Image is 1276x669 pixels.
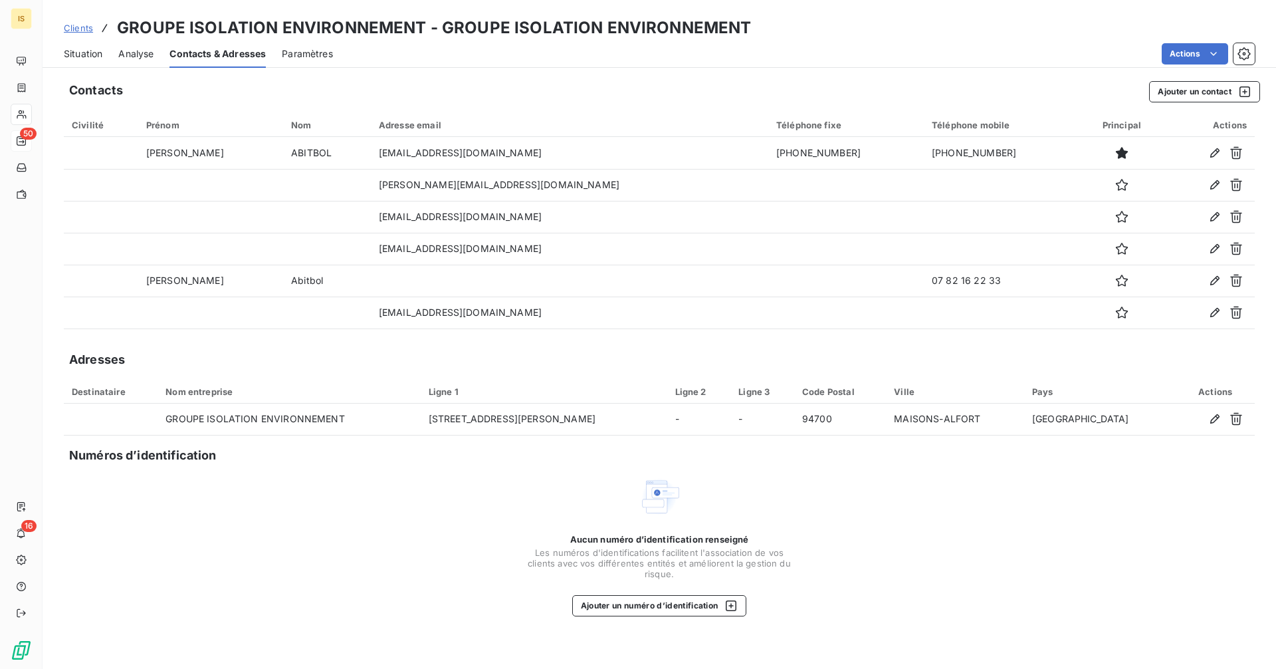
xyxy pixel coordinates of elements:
[64,21,93,35] a: Clients
[371,137,768,169] td: [EMAIL_ADDRESS][DOMAIN_NAME]
[675,386,723,397] div: Ligne 2
[1032,386,1168,397] div: Pays
[21,520,37,532] span: 16
[20,128,37,140] span: 50
[371,233,768,265] td: [EMAIL_ADDRESS][DOMAIN_NAME]
[570,534,749,545] span: Aucun numéro d’identification renseigné
[1149,81,1260,102] button: Ajouter un contact
[429,386,659,397] div: Ligne 1
[1024,404,1176,436] td: [GEOGRAPHIC_DATA]
[138,265,283,297] td: [PERSON_NAME]
[146,120,275,130] div: Prénom
[11,640,32,661] img: Logo LeanPay
[802,386,878,397] div: Code Postal
[776,120,916,130] div: Téléphone fixe
[379,120,760,130] div: Adresse email
[117,16,751,40] h3: GROUPE ISOLATION ENVIRONNEMENT - GROUPE ISOLATION ENVIRONNEMENT
[894,386,1016,397] div: Ville
[572,595,747,616] button: Ajouter un numéro d’identification
[794,404,886,436] td: 94700
[72,120,130,130] div: Civilité
[667,404,731,436] td: -
[64,23,93,33] span: Clients
[282,47,333,61] span: Paramètres
[69,350,125,369] h5: Adresses
[11,8,32,29] div: IS
[730,404,794,436] td: -
[421,404,667,436] td: [STREET_ADDRESS][PERSON_NAME]
[738,386,786,397] div: Ligne 3
[138,137,283,169] td: [PERSON_NAME]
[924,137,1079,169] td: [PHONE_NUMBER]
[1172,120,1247,130] div: Actions
[69,81,123,100] h5: Contacts
[283,137,371,169] td: ABITBOL
[371,297,768,329] td: [EMAIL_ADDRESS][DOMAIN_NAME]
[169,47,266,61] span: Contacts & Adresses
[118,47,154,61] span: Analyse
[72,386,150,397] div: Destinataire
[69,446,217,465] h5: Numéros d’identification
[371,201,768,233] td: [EMAIL_ADDRESS][DOMAIN_NAME]
[886,404,1024,436] td: MAISONS-ALFORT
[64,47,102,61] span: Situation
[768,137,924,169] td: [PHONE_NUMBER]
[638,475,681,518] img: Empty state
[291,120,363,130] div: Nom
[1184,386,1247,397] div: Actions
[165,386,412,397] div: Nom entreprise
[932,120,1071,130] div: Téléphone mobile
[1162,43,1228,65] button: Actions
[371,169,768,201] td: [PERSON_NAME][EMAIL_ADDRESS][DOMAIN_NAME]
[1231,624,1263,656] iframe: Intercom live chat
[283,265,371,297] td: Abitbol
[526,547,792,579] span: Les numéros d'identifications facilitent l'association de vos clients avec vos différentes entité...
[924,265,1079,297] td: 07 82 16 22 33
[158,404,420,436] td: GROUPE ISOLATION ENVIRONNEMENT
[1087,120,1156,130] div: Principal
